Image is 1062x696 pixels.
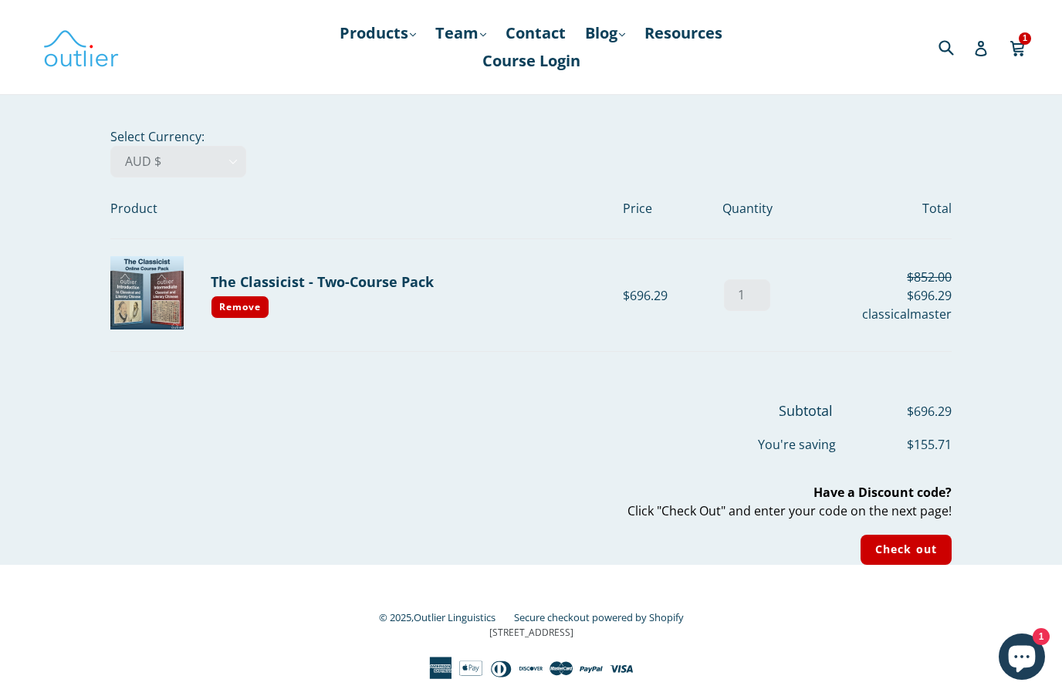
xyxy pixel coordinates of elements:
[792,305,952,323] div: classicalmaster
[861,535,952,565] input: Check out
[110,177,623,239] th: Product
[703,177,793,239] th: Quantity
[428,19,494,47] a: Team
[637,19,730,47] a: Resources
[836,402,952,421] span: $696.29
[836,435,952,454] span: $155.71
[792,286,952,305] div: $696.29
[514,610,684,624] a: Secure checkout powered by Shopify
[211,296,269,319] a: Remove
[42,25,120,69] img: Outlier Linguistics
[792,268,952,286] div: $852.00
[813,484,952,501] b: Have a Discount code?
[935,31,977,63] input: Search
[623,177,702,239] th: Price
[110,626,952,640] p: [STREET_ADDRESS]
[498,19,573,47] a: Contact
[779,401,833,420] span: Subtotal
[623,286,702,305] div: $696.29
[379,610,511,624] small: © 2025,
[211,272,434,291] a: The Classicist - Two-Course Pack
[577,19,633,47] a: Blog
[110,256,184,329] img: The Classicist - Two-Course Pack
[110,483,952,520] p: Click "Check Out" and enter your code on the next page!
[332,19,424,47] a: Products
[994,633,1050,684] inbox-online-store-chat: Shopify online store chat
[414,610,495,624] a: Outlier Linguistics
[1019,32,1031,44] span: 1
[792,177,952,239] th: Total
[1010,29,1027,65] a: 1
[475,47,588,75] a: Course Login
[68,127,994,565] div: Select Currency:
[110,421,952,454] div: You're saving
